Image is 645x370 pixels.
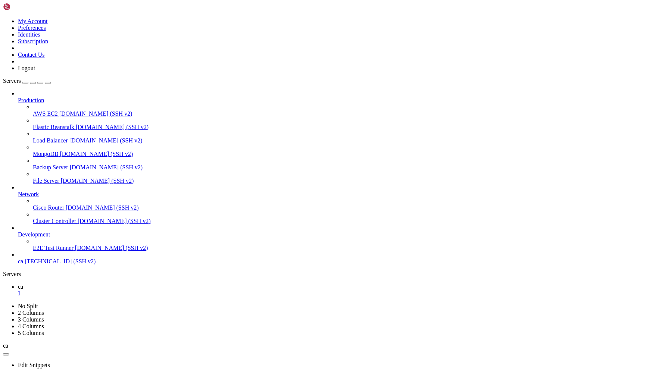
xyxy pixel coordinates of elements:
a: Cisco Router [DOMAIN_NAME] (SSH v2) [33,204,642,211]
span: [PERSON_NAME] [66,285,100,290]
x-row: root@vps-aa7bb566:~# [PERSON_NAME] [3,125,547,131]
span: Learn more ( [8,173,40,178]
a: File Server [DOMAIN_NAME] (SSH v2) [33,178,642,184]
span: │ [3,194,6,200]
span: File Server [33,178,59,184]
span: Use [PERSON_NAME] to help with file analysis, editing, bash commands and git [8,269,207,274]
li: Network [18,184,642,225]
a: Network [18,191,642,198]
x-row: Welcome to [3,216,547,221]
span: Cisco Router [33,204,64,211]
x-row: *** System restart required *** [3,104,547,109]
x-row: 9 additional security updates can be applied with ESM Apps. [3,83,547,88]
span: [DOMAIN_NAME] (SSH v2) [75,245,148,251]
x-row: root@vps-aa7bb566:~# export PATH="/usr/local/bin:$PATH" [3,115,547,120]
x-row: IPv6 address for ens4: [TECHNICAL_ID] [3,19,547,24]
span: │ [3,184,6,189]
span: ❯ [8,184,11,189]
span: AWS EC2 [33,110,58,117]
a: Backup Server [DOMAIN_NAME] (SSH v2) [33,164,642,171]
span: [DOMAIN_NAME] (SSH v2) [60,151,133,157]
span: │ [40,189,42,194]
span: │ [3,232,6,237]
a: Edit Snippets [18,362,50,368]
li: AWS EC2 [DOMAIN_NAME] (SSH v2) [33,104,642,117]
span: │ [3,189,6,194]
a: Development [18,231,642,238]
span: Yes, proceed [19,184,50,189]
span: Elastic Beanstalk [33,124,74,130]
span: Cluster Controller [33,218,76,224]
span: ✻ [8,216,11,221]
span: [DOMAIN_NAME] (SSH v2) [70,164,143,170]
x-row: No, exit [3,189,547,194]
a: MongoDB [DOMAIN_NAME] (SSH v2) [33,151,642,157]
span: │ [526,168,528,173]
a: 2 Columns [18,310,44,316]
span: Be as specific as you would with another engineer for the best results [8,274,191,279]
span: Enter to confirm · Esc to exit [11,205,89,210]
a: Servers [3,78,51,84]
div: Servers [3,271,642,277]
span: Note: You have launched [6,285,66,290]
span: │ [139,226,141,232]
span: 1. [13,184,19,189]
span: [URL][DOMAIN_NAME][PERSON_NAME][PERSON_NAME] [40,173,155,178]
span: Servers [3,78,21,84]
span: │ [3,136,6,141]
span: │ [515,173,518,178]
span: in your home directory. For the best experience, launch it in a project directory instead. [100,285,335,290]
span: │ [3,141,6,147]
span: /root [8,152,21,157]
span: │ [3,173,6,178]
x-row: Learn more about enabling ESM Apps service at [URL][DOMAIN_NAME] [3,88,547,93]
a: Elastic Beanstalk [DOMAIN_NAME] (SSH v2) [33,124,642,131]
a: AWS EC2 [DOMAIN_NAME] (SSH v2) [33,110,642,117]
span: [PERSON_NAME] Code! [37,216,87,221]
span: │ [526,147,528,152]
span: ╰───────────────────────────────────────────────────╯ [3,242,141,247]
a: ca [TECHNICAL_ID] (SSH v2) [18,258,642,265]
span: ? for shortcuts [8,311,47,317]
x-row: just raised the bar for easy, resilient and secure K8s cluster deployment. [3,35,547,40]
span: Try "refactor <filepath>" [6,301,71,306]
a: 5 Columns [18,330,44,336]
span: [DOMAIN_NAME] (SSH v2) [59,110,133,117]
span: │ [3,147,6,152]
span: [DOMAIN_NAME] (SSH v2) [66,204,139,211]
span: Backup Server [33,164,68,170]
span: [DOMAIN_NAME] (SSH v2) [78,218,151,224]
span: Run /init to create a [PERSON_NAME] file with instructions for [PERSON_NAME] [8,263,207,269]
a:  [18,290,642,297]
span: │ [526,194,528,200]
span: │ [3,152,6,157]
span: cwd: /root [13,237,40,242]
a: 4 Columns [18,323,44,329]
a: Subscription [18,38,48,44]
x-row: To see these additional updates run: apt list --upgradable [3,72,547,77]
x-row: Users logged in: 0 [3,8,547,13]
span: Development [18,231,50,238]
span: │ [523,184,526,189]
span: ╭───────────────────────────────────────────────────╮ [3,210,141,216]
li: File Server [DOMAIN_NAME] (SSH v2) [33,171,642,184]
x-row: IPv4 address for ens3: [TECHNICAL_ID] [3,14,547,19]
span: ─────────────────────────────────────────────────────────────────────────────────────────────────... [3,295,528,301]
x-row: [PERSON_NAME] Code may read, write, or execute files contained in this directory. This can pose s... [3,163,547,168]
span: ca [18,283,23,290]
span: /help for help, /status for your current setup [13,226,134,232]
span: │ [3,163,6,168]
span: [DOMAIN_NAME] (SSH v2) [69,137,143,144]
a: Preferences [18,25,46,31]
span: ca [3,342,8,349]
li: Production [18,90,642,184]
span: > [3,301,6,306]
span: │ [400,163,403,168]
span: │ [3,178,6,184]
li: Development [18,225,642,251]
span: MongoDB [33,151,58,157]
li: Load Balancer [DOMAIN_NAME] (SSH v2) [33,131,642,144]
span: │ [21,152,24,157]
li: ca [TECHNICAL_ID] (SSH v2) [18,251,642,265]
